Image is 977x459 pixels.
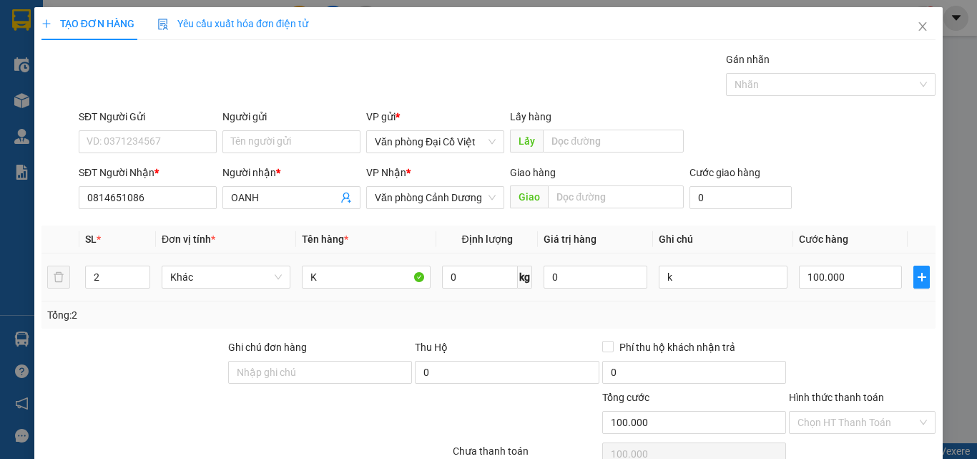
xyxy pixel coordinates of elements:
span: Cước hàng [799,233,848,245]
div: Người nhận [222,165,360,180]
span: Văn phòng Cảnh Dương [375,187,496,208]
h2: VP Nhận: Văn phòng Đồng Hới [75,83,345,218]
div: SĐT Người Nhận [79,165,217,180]
div: SĐT Người Gửi [79,109,217,125]
th: Ghi chú [653,226,793,253]
span: Giao [510,185,548,208]
span: Văn phòng Đại Cồ Việt [375,131,496,153]
span: Định lượng [461,233,512,245]
span: Phí thu hộ khách nhận trả [614,339,741,355]
span: plus [914,271,929,283]
span: Tổng cước [602,392,649,403]
span: Khác [170,266,282,288]
span: Lấy hàng [510,111,551,122]
b: [PERSON_NAME] [87,34,241,57]
span: Đơn vị tính [162,233,215,245]
button: delete [47,266,70,289]
span: TẠO ĐƠN HÀNG [41,18,134,29]
span: Yêu cầu xuất hóa đơn điện tử [157,18,308,29]
label: Cước giao hàng [689,167,760,178]
span: close [917,21,928,32]
div: Tổng: 2 [47,307,378,323]
input: Cước giao hàng [689,186,792,209]
span: kg [518,266,532,289]
input: 0 [544,266,647,289]
label: Gán nhãn [726,54,770,65]
span: VP Nhận [366,167,406,178]
label: Ghi chú đơn hàng [228,342,307,353]
input: Ghi chú đơn hàng [228,361,412,384]
div: Người gửi [222,109,360,125]
input: VD: Bàn, Ghế [302,266,431,289]
input: Dọc đường [548,185,684,208]
img: icon [157,19,169,30]
span: user-add [340,192,352,203]
span: Tên hàng [302,233,348,245]
span: Thu Hộ [415,342,448,353]
div: VP gửi [366,109,504,125]
span: plus [41,19,51,29]
input: Dọc đường [543,130,684,153]
button: plus [913,266,930,289]
span: SL [85,233,97,245]
input: Ghi Chú [659,266,787,289]
label: Hình thức thanh toán [789,392,884,403]
h2: 9EXDTY8G [8,83,115,107]
span: Giao hàng [510,167,556,178]
span: Lấy [510,130,543,153]
button: Close [903,7,943,47]
span: Giá trị hàng [544,233,596,245]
